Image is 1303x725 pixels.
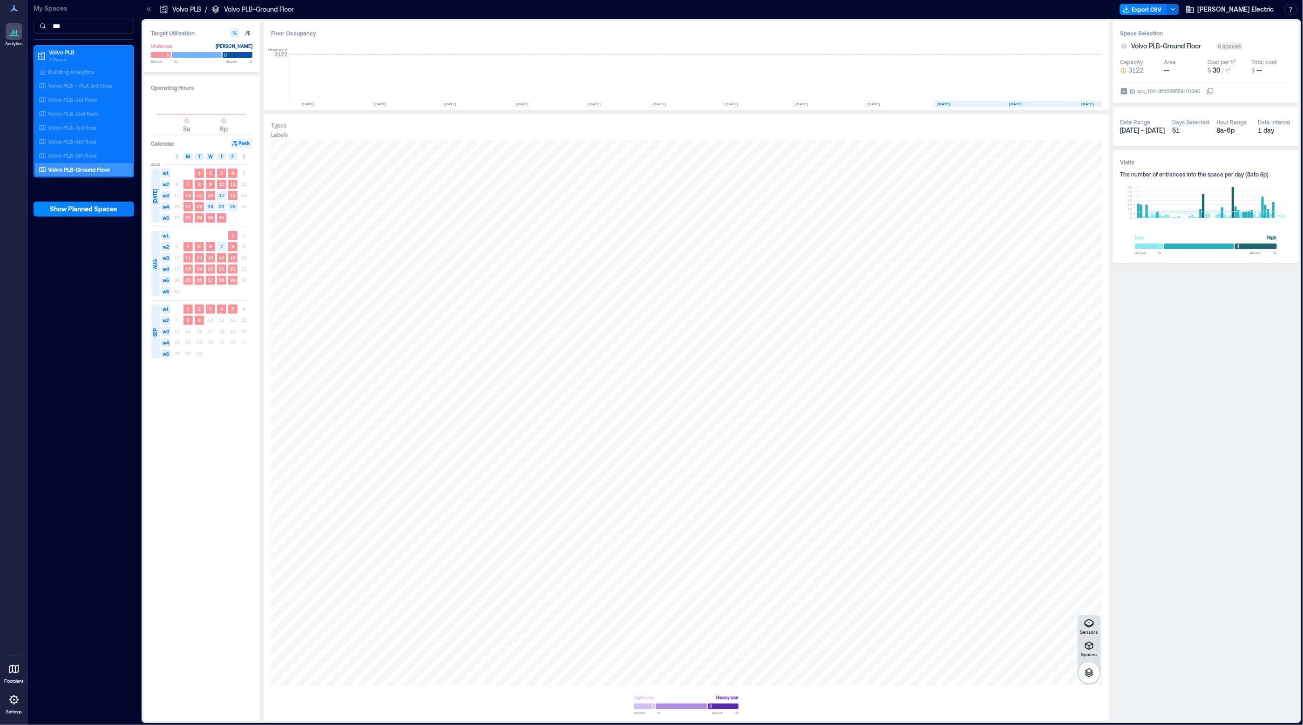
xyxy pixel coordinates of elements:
a: Analytics [2,20,26,49]
text: [DATE] [1010,102,1022,106]
text: 24 [219,203,224,209]
text: 22 [197,203,202,209]
text: 18 [230,192,236,198]
tspan: 20 [1127,198,1132,203]
span: Above % [1250,250,1277,256]
span: -- [1164,66,1170,74]
tspan: 0 [1130,216,1132,220]
button: Show Planned Spaces [34,202,134,217]
text: 12 [197,255,202,260]
span: w3 [161,327,170,336]
button: Peak [231,139,252,148]
button: $ 30 / ft² [1208,66,1248,75]
div: Types [271,122,286,129]
span: 2025 [151,162,160,167]
h3: Calendar [151,139,175,148]
div: Area [1164,58,1176,66]
span: [PERSON_NAME] Electric [1198,5,1274,14]
div: Heavy use [716,693,739,702]
text: 23 [208,203,213,209]
span: Above % [712,710,739,716]
span: w1 [161,169,170,178]
text: 14 [185,192,191,198]
h3: Space Selection [1120,28,1292,38]
text: 2 [209,170,212,176]
p: 7 Floors [49,56,127,63]
text: 5 [231,306,234,312]
text: 9 [198,317,201,323]
text: 9 [209,181,212,187]
span: w1 [161,305,170,314]
p: Volvo PLB-2nd floor [48,110,98,117]
div: Total cost [1252,58,1277,66]
tspan: 15 [1127,202,1132,207]
text: [DATE] [374,102,387,106]
span: w5 [161,213,170,223]
span: M [186,153,190,160]
button: Export CSV [1120,4,1167,15]
span: T [220,153,223,160]
span: w6 [161,287,170,296]
text: 7 [187,181,190,187]
text: 18 [185,266,191,271]
span: [DATE] [151,190,159,204]
text: 26 [197,277,202,283]
p: Building Analytics [48,68,94,75]
div: Underuse [151,41,172,51]
p: Analytics [5,41,23,47]
text: 30 [208,215,213,220]
span: Volvo PLB-Ground Floor [1132,41,1201,51]
tspan: 30 [1127,189,1132,194]
text: [DATE] [302,102,314,106]
div: Labels [271,131,288,138]
span: w4 [161,264,170,274]
button: IDspc_1021851548554101340 [1207,88,1214,95]
text: 28 [219,277,224,283]
text: 28 [185,215,191,220]
span: w1 [161,231,170,240]
span: / ft² [1222,67,1231,74]
text: [DATE] [444,102,456,106]
span: w4 [161,202,170,211]
p: Volvo PLB – PLA 3rd Floor [48,82,113,89]
span: Show Planned Spaces [50,204,118,214]
span: w2 [161,180,170,189]
text: [DATE] [795,102,808,106]
p: Floorplans [4,678,24,684]
text: 16 [208,192,213,198]
a: Settings [3,689,25,718]
text: 20 [208,266,213,271]
text: [DATE] [726,102,738,106]
text: 29 [197,215,202,220]
span: 30 [1213,66,1221,74]
div: Days Selected [1173,118,1209,126]
text: 11 [185,255,191,260]
text: 1 [231,232,234,238]
span: ID [1130,87,1135,96]
div: 0 spaces [1216,42,1243,50]
span: F [232,153,234,160]
div: Date Range [1120,118,1151,126]
text: [DATE] [868,102,880,106]
text: 4 [231,170,234,176]
text: 10 [219,181,224,187]
div: Low [1135,233,1144,242]
text: 15 [230,255,236,260]
p: Sensors [1080,629,1098,635]
p: Volvo PLB-3rd floor [48,124,97,131]
text: 25 [185,277,191,283]
text: 22 [230,266,236,271]
h3: Target Utilization [151,28,252,38]
text: 27 [208,277,213,283]
button: Volvo PLB-Ground Floor [1132,41,1213,51]
button: 3122 [1120,66,1160,75]
button: [PERSON_NAME] Electric [1183,2,1277,17]
div: The number of entrances into the space per day ( 8a to 6p ) [1120,170,1292,178]
h3: Visits [1120,157,1292,167]
p: Volvo PLB-4th floor [48,138,97,145]
span: W [208,153,213,160]
div: 1 day [1258,126,1292,135]
text: 29 [230,277,236,283]
p: Volvo PLB-Ground Floor [48,166,110,173]
tspan: 25 [1127,193,1132,198]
